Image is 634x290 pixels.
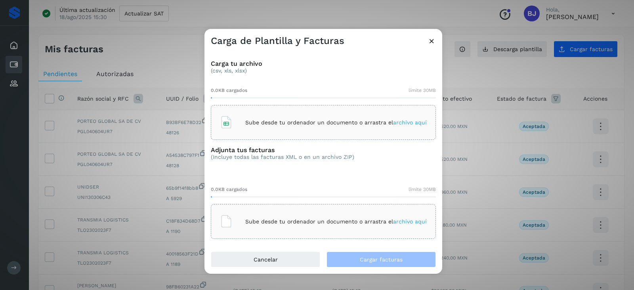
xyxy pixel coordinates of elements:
button: Cancelar [211,252,320,267]
span: archivo aquí [393,218,427,225]
span: Cancelar [254,257,278,262]
span: 0.0KB cargados [211,186,247,193]
h3: Adjunta tus facturas [211,146,354,154]
span: 0.0KB cargados [211,87,247,94]
span: límite 30MB [409,87,436,94]
p: (Incluye todas las facturas XML o en un archivo ZIP) [211,154,354,160]
button: Cargar facturas [327,252,436,267]
span: límite 30MB [409,186,436,193]
span: Cargar facturas [360,257,403,262]
p: Sube desde tu ordenador un documento o arrastra el [245,218,427,225]
h3: Carga tu archivo [211,60,436,67]
p: (csv, xls, xlsx) [211,67,436,74]
h3: Carga de Plantilla y Facturas [211,35,344,47]
p: Sube desde tu ordenador un documento o arrastra el [245,119,427,126]
span: archivo aquí [393,119,427,126]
